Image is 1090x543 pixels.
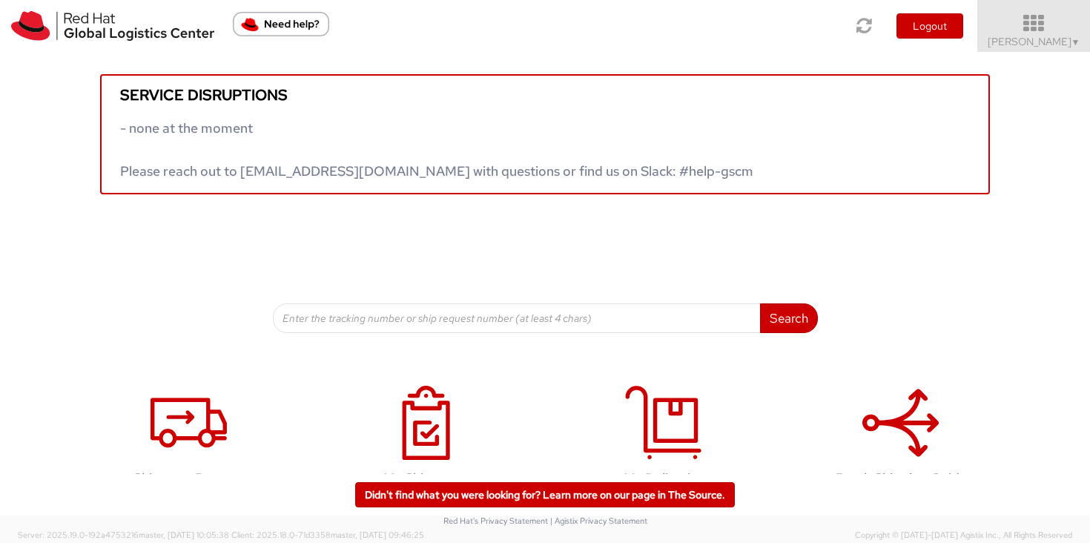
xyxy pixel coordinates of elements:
h4: My Deliveries [568,471,759,486]
span: ▼ [1071,36,1080,48]
input: Enter the tracking number or ship request number (at least 4 chars) [273,303,761,333]
h4: Shipment Request [93,471,285,486]
a: Red Hat's Privacy Statement [443,516,548,526]
a: Batch Shipping Guide [790,370,1012,509]
a: My Shipments [315,370,538,509]
h5: Service disruptions [120,87,970,103]
button: Search [760,303,818,333]
span: - none at the moment Please reach out to [EMAIL_ADDRESS][DOMAIN_NAME] with questions or find us o... [120,119,753,180]
span: master, [DATE] 09:46:25 [331,530,424,540]
span: Client: 2025.18.0-71d3358 [231,530,424,540]
button: Logout [896,13,963,39]
span: [PERSON_NAME] [988,35,1080,48]
span: Server: 2025.19.0-192a4753216 [18,530,229,540]
h4: Batch Shipping Guide [805,471,997,486]
button: Need help? [233,12,329,36]
a: Shipment Request [78,370,300,509]
a: Service disruptions - none at the moment Please reach out to [EMAIL_ADDRESS][DOMAIN_NAME] with qu... [100,74,990,194]
h4: My Shipments [331,471,522,486]
a: Didn't find what you were looking for? Learn more on our page in The Source. [355,482,735,507]
span: master, [DATE] 10:05:38 [139,530,229,540]
img: rh-logistics-00dfa346123c4ec078e1.svg [11,11,214,41]
a: | Agistix Privacy Statement [550,516,647,526]
a: My Deliveries [552,370,775,509]
span: Copyright © [DATE]-[DATE] Agistix Inc., All Rights Reserved [855,530,1072,542]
